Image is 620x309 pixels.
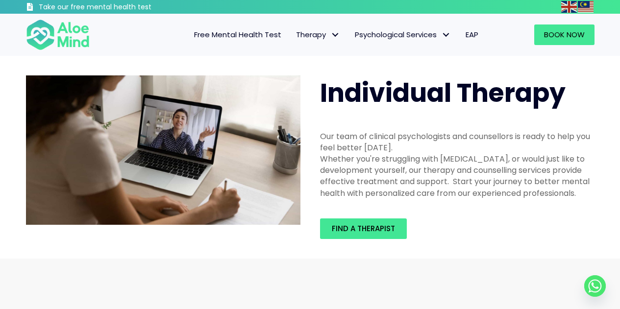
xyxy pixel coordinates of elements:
[194,29,281,40] span: Free Mental Health Test
[320,75,566,111] span: Individual Therapy
[26,2,204,14] a: Take our free mental health test
[347,24,458,45] a: Psychological ServicesPsychological Services: submenu
[544,29,585,40] span: Book Now
[39,2,204,12] h3: Take our free mental health test
[320,153,595,199] div: Whether you're struggling with [MEDICAL_DATA], or would just like to development yourself, our th...
[578,1,595,12] a: Malay
[289,24,347,45] a: TherapyTherapy: submenu
[26,19,90,51] img: Aloe mind Logo
[187,24,289,45] a: Free Mental Health Test
[296,29,340,40] span: Therapy
[332,223,395,234] span: Find a therapist
[534,24,595,45] a: Book Now
[320,218,407,239] a: Find a therapist
[328,28,343,42] span: Therapy: submenu
[561,1,577,13] img: en
[466,29,478,40] span: EAP
[439,28,453,42] span: Psychological Services: submenu
[578,1,594,13] img: ms
[102,24,486,45] nav: Menu
[584,275,606,297] a: Whatsapp
[26,75,300,225] img: Therapy online individual
[355,29,451,40] span: Psychological Services
[458,24,486,45] a: EAP
[320,131,595,153] div: Our team of clinical psychologists and counsellors is ready to help you feel better [DATE].
[561,1,578,12] a: English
